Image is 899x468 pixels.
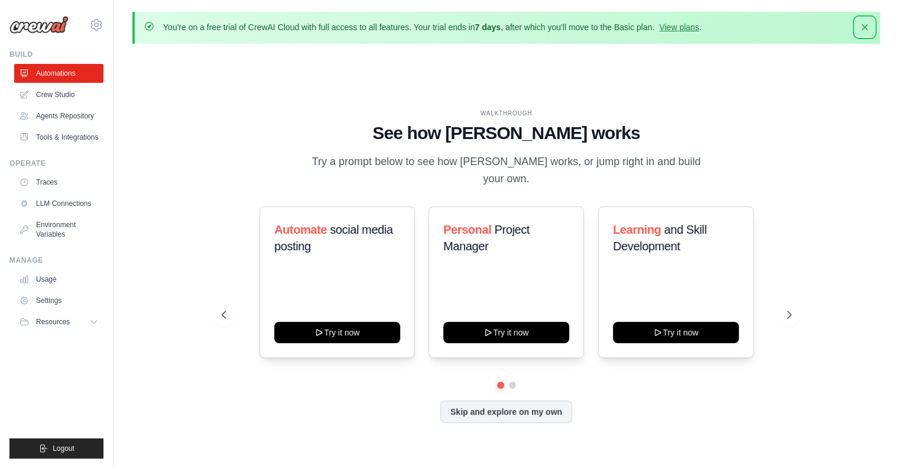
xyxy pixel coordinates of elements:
[613,223,661,236] span: Learning
[14,85,103,104] a: Crew Studio
[14,312,103,331] button: Resources
[222,122,791,144] h1: See how [PERSON_NAME] works
[9,256,103,265] div: Manage
[222,109,791,118] div: WALKTHROUGH
[659,22,699,32] a: View plans
[163,21,702,33] p: You're on a free trial of CrewAI Cloud with full access to all features. Your trial ends in , aft...
[14,173,103,192] a: Traces
[440,401,572,423] button: Skip and explore on my own
[14,270,103,289] a: Usage
[274,322,400,343] button: Try it now
[9,16,69,34] img: Logo
[274,223,393,253] span: social media posting
[840,411,899,468] iframe: Chat Widget
[443,223,491,236] span: Personal
[14,194,103,213] a: LLM Connections
[14,128,103,147] a: Tools & Integrations
[475,22,501,32] strong: 7 days
[14,291,103,310] a: Settings
[9,438,103,459] button: Logout
[308,153,705,188] p: Try a prompt below to see how [PERSON_NAME] works, or jump right in and build your own.
[613,223,706,253] span: and Skill Development
[14,215,103,244] a: Environment Variables
[36,317,70,327] span: Resources
[9,50,103,59] div: Build
[53,444,74,453] span: Logout
[274,223,327,236] span: Automate
[613,322,739,343] button: Try it now
[14,64,103,83] a: Automations
[9,159,103,168] div: Operate
[14,106,103,125] a: Agents Repository
[443,322,569,343] button: Try it now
